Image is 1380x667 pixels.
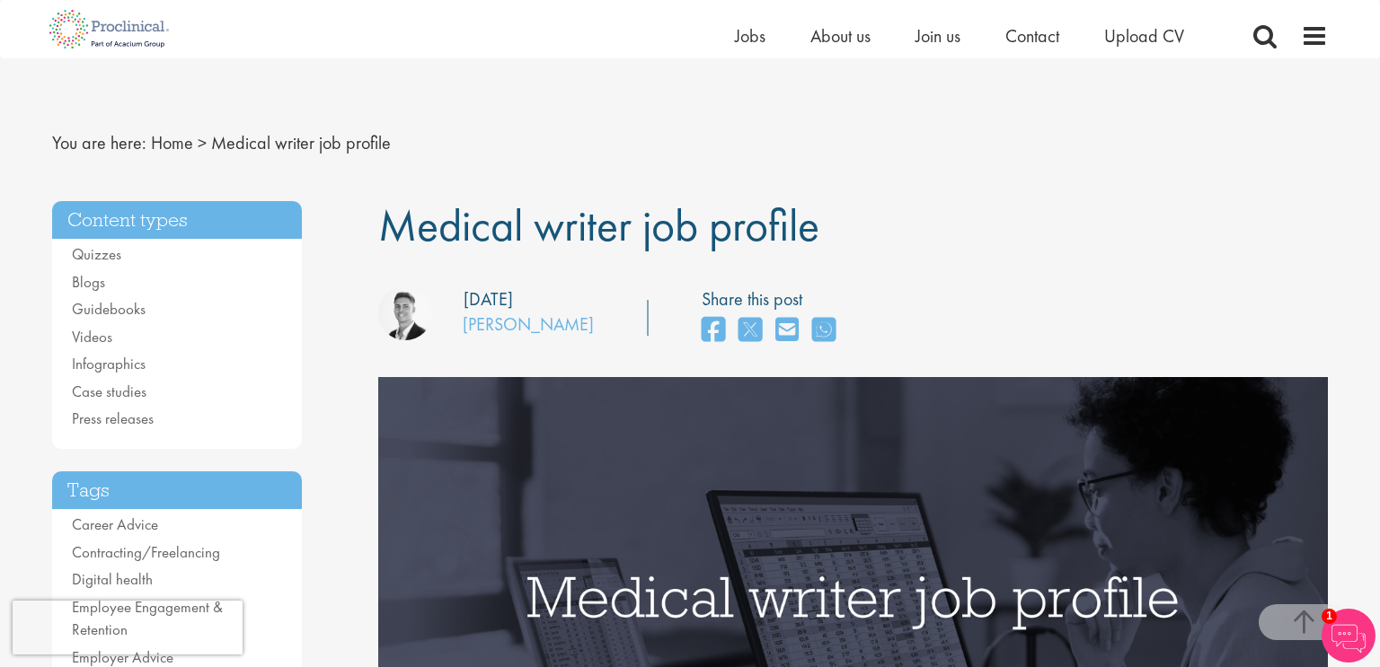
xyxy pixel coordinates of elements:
[702,286,845,312] label: Share this post
[916,24,960,48] a: Join us
[739,312,762,350] a: share on twitter
[72,569,153,589] a: Digital health
[464,286,513,312] div: [DATE]
[1322,609,1337,624] span: 1
[72,514,158,534] a: Career Advice
[775,312,799,350] a: share on email
[812,312,836,350] a: share on whats app
[72,272,105,292] a: Blogs
[52,471,302,510] h3: Tags
[72,382,146,401] a: Case studies
[72,327,112,347] a: Videos
[378,197,819,254] span: Medical writer job profile
[810,24,871,48] a: About us
[52,201,302,240] h3: Content types
[702,312,725,350] a: share on facebook
[378,286,432,340] img: George Watson
[72,597,223,640] a: Employee Engagement & Retention
[72,354,146,373] a: Infographics
[13,601,243,654] iframe: reCAPTCHA
[1104,24,1184,48] a: Upload CV
[198,131,207,154] span: >
[211,131,391,154] span: Medical writer job profile
[72,408,154,428] a: Press releases
[1005,24,1059,48] a: Contact
[72,542,220,562] a: Contracting/Freelancing
[735,24,765,48] a: Jobs
[463,312,594,336] a: [PERSON_NAME]
[151,131,193,154] a: breadcrumb link
[72,244,121,264] a: Quizzes
[72,647,173,667] a: Employer Advice
[52,131,146,154] span: You are here:
[72,299,146,319] a: Guidebooks
[1322,609,1376,663] img: Chatbot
